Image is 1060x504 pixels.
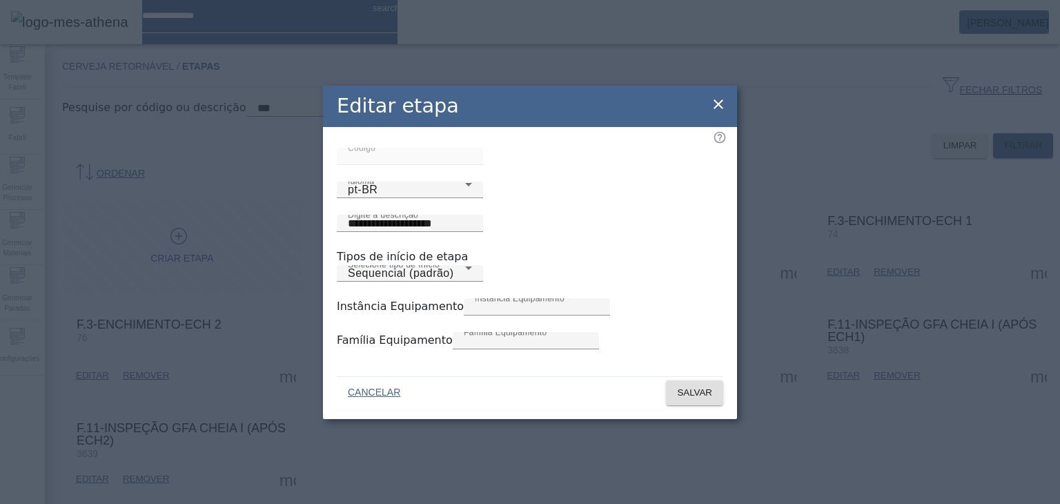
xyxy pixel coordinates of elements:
[337,250,468,263] label: Tipos de início de etapa
[337,333,453,347] label: Família Equipamento
[475,293,565,302] mat-label: Instância Equipamento
[337,300,464,313] label: Instância Equipamento
[348,386,400,400] span: CANCELAR
[337,91,459,121] h2: Editar etapa
[337,380,411,405] button: CANCELAR
[348,143,375,152] mat-label: Código
[464,327,547,336] mat-label: Família Equipamento
[348,210,418,219] mat-label: Digite a descrição
[348,267,454,279] span: Sequencial (padrão)
[348,184,377,195] span: pt-BR
[666,380,723,405] button: SALVAR
[677,386,712,400] span: SALVAR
